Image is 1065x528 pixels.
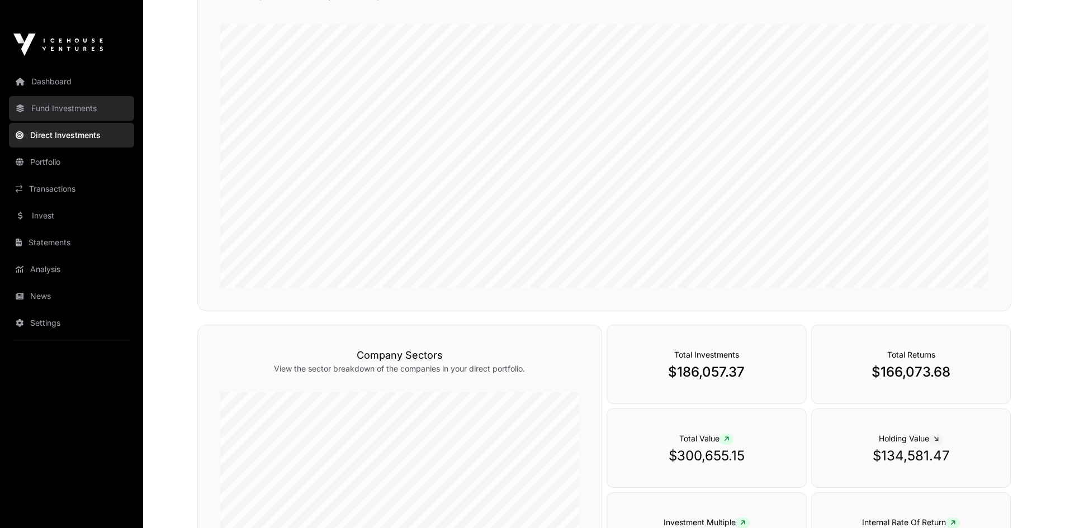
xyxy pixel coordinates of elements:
a: Settings [9,311,134,335]
a: News [9,284,134,308]
a: Fund Investments [9,96,134,121]
a: Analysis [9,257,134,282]
a: Statements [9,230,134,255]
span: Internal Rate Of Return [862,517,960,527]
p: $166,073.68 [834,363,988,381]
iframe: Chat Widget [1009,474,1065,528]
a: Direct Investments [9,123,134,148]
p: $300,655.15 [629,447,784,465]
span: Total Value [679,434,733,443]
a: Dashboard [9,69,134,94]
a: Transactions [9,177,134,201]
span: Investment Multiple [664,517,750,527]
p: $134,581.47 [834,447,988,465]
a: Invest [9,203,134,228]
p: View the sector breakdown of the companies in your direct portfolio. [220,363,579,374]
a: Portfolio [9,150,134,174]
p: $186,057.37 [629,363,784,381]
span: Total Returns [887,350,935,359]
span: Total Investments [674,350,739,359]
img: Icehouse Ventures Logo [13,34,103,56]
h3: Company Sectors [220,348,579,363]
span: Holding Value [879,434,943,443]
